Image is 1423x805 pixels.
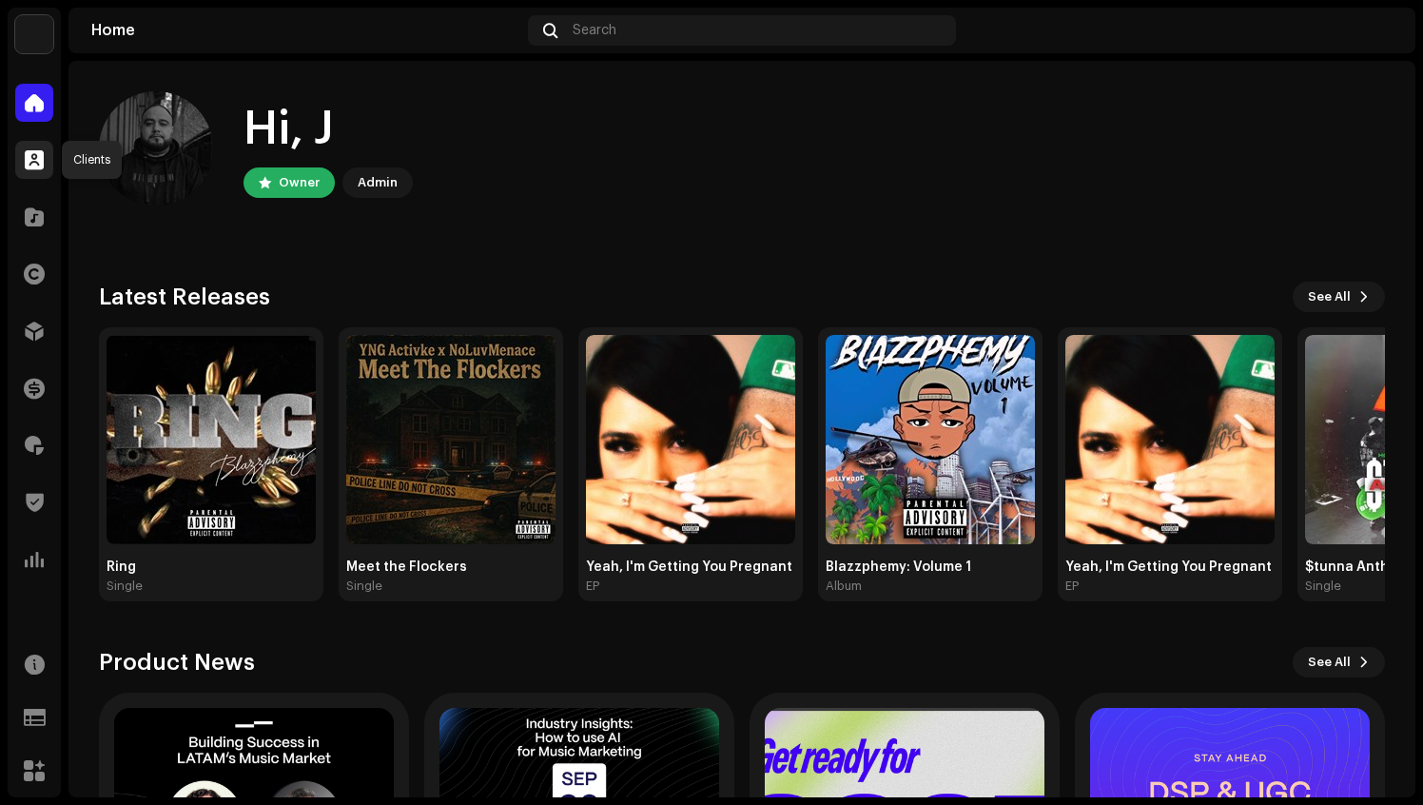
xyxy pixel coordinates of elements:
[346,560,556,575] div: Meet the Flockers
[1065,579,1079,594] div: EP
[346,335,556,544] img: da82fbbb-62b8-44e1-ac1e-b421ba299938
[586,560,795,575] div: Yeah, I'm Getting You Pregnant
[99,282,270,312] h3: Latest Releases
[1305,579,1341,594] div: Single
[586,579,599,594] div: EP
[107,560,316,575] div: Ring
[15,15,53,53] img: 94804338-ddb7-4df8-a3ac-26436575b191
[586,335,795,544] img: 0fbca401-da5a-4449-99aa-b792b2bcf65a
[358,171,398,194] div: Admin
[826,560,1035,575] div: Blazzphemy: Volume 1
[1362,15,1393,46] img: d51c0f6c-9683-4c3a-b549-673a81a304ab
[1308,278,1351,316] span: See All
[826,579,862,594] div: Album
[1308,643,1351,681] span: See All
[244,99,413,160] div: Hi, J
[279,171,320,194] div: Owner
[99,91,213,206] img: d51c0f6c-9683-4c3a-b549-673a81a304ab
[1065,335,1275,544] img: f7c4c9b2-3f50-4775-8635-a79a1e8d7788
[1065,560,1275,575] div: Yeah, I'm Getting You Pregnant
[91,23,520,38] div: Home
[573,23,616,38] span: Search
[107,579,143,594] div: Single
[107,335,316,544] img: 9862c67a-c43c-4b23-a533-d0a85849e07c
[99,647,255,677] h3: Product News
[826,335,1035,544] img: 4e94f70c-521e-4347-a534-2b3ada717ef9
[346,579,382,594] div: Single
[1293,647,1385,677] button: See All
[1293,282,1385,312] button: See All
